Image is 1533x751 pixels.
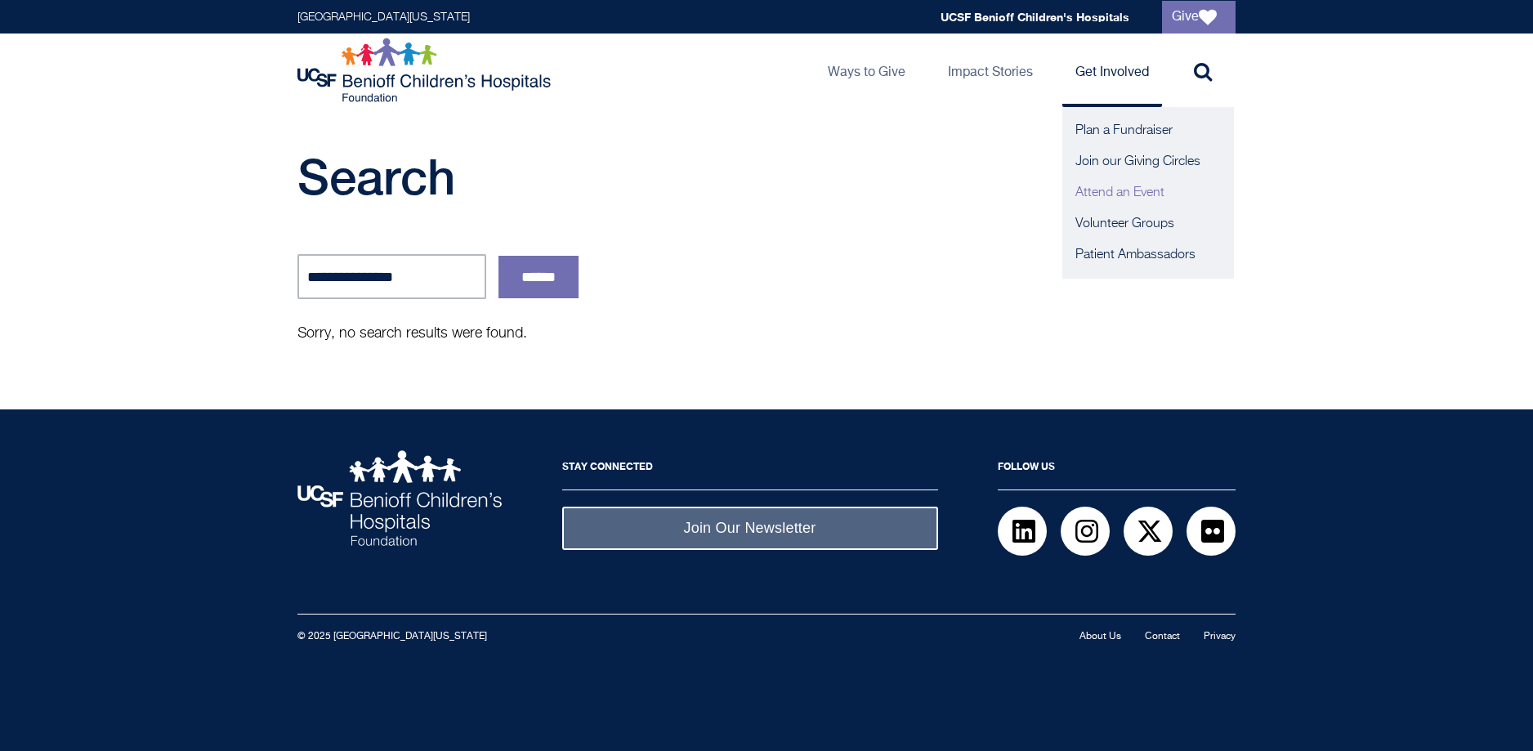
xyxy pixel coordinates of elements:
[1145,632,1180,641] a: Contact
[1204,632,1236,641] a: Privacy
[1162,1,1236,34] a: Give
[1062,239,1234,270] a: Patient Ambassadors
[297,324,869,344] p: Sorry, no search results were found.
[935,34,1046,107] a: Impact Stories
[562,450,938,490] h2: Stay Connected
[297,11,470,23] a: [GEOGRAPHIC_DATA][US_STATE]
[941,10,1129,24] a: UCSF Benioff Children's Hospitals
[1062,208,1234,239] a: Volunteer Groups
[297,450,502,546] img: UCSF Benioff Children's Hospitals
[562,507,938,550] a: Join Our Newsletter
[297,148,927,205] h1: Search
[815,34,918,107] a: Ways to Give
[297,632,487,641] small: © 2025 [GEOGRAPHIC_DATA][US_STATE]
[1062,146,1234,177] a: Join our Giving Circles
[297,38,555,103] img: Logo for UCSF Benioff Children's Hospitals Foundation
[1062,115,1234,146] a: Plan a Fundraiser
[1062,177,1234,208] a: Attend an Event
[1079,632,1121,641] a: About Us
[1062,34,1162,107] a: Get Involved
[998,450,1236,490] h2: Follow Us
